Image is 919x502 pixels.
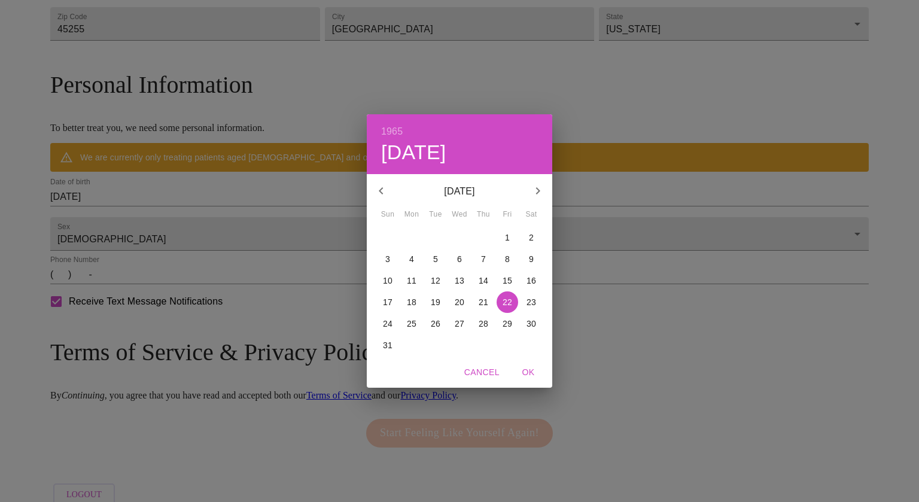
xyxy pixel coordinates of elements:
[455,275,464,287] p: 13
[503,296,512,308] p: 22
[473,209,494,221] span: Thu
[521,248,542,270] button: 9
[497,248,518,270] button: 8
[449,270,470,291] button: 13
[479,296,488,308] p: 21
[459,361,504,384] button: Cancel
[479,275,488,287] p: 14
[497,209,518,221] span: Fri
[497,227,518,248] button: 1
[529,232,534,244] p: 2
[377,248,398,270] button: 3
[401,270,422,291] button: 11
[521,209,542,221] span: Sat
[425,248,446,270] button: 5
[503,318,512,330] p: 29
[383,275,392,287] p: 10
[401,209,422,221] span: Mon
[383,296,392,308] p: 17
[514,365,543,380] span: OK
[381,123,403,140] button: 1965
[425,209,446,221] span: Tue
[497,270,518,291] button: 15
[449,313,470,334] button: 27
[377,334,398,356] button: 31
[431,318,440,330] p: 26
[385,253,390,265] p: 3
[527,275,536,287] p: 16
[481,253,486,265] p: 7
[479,318,488,330] p: 28
[521,313,542,334] button: 30
[521,227,542,248] button: 2
[473,248,494,270] button: 7
[377,270,398,291] button: 10
[473,291,494,313] button: 21
[473,313,494,334] button: 28
[381,140,446,165] button: [DATE]
[455,296,464,308] p: 20
[497,313,518,334] button: 29
[425,270,446,291] button: 12
[431,296,440,308] p: 19
[503,275,512,287] p: 15
[407,296,416,308] p: 18
[395,184,524,199] p: [DATE]
[377,209,398,221] span: Sun
[377,313,398,334] button: 24
[505,253,510,265] p: 8
[383,318,392,330] p: 24
[509,361,547,384] button: OK
[521,270,542,291] button: 16
[464,365,500,380] span: Cancel
[473,270,494,291] button: 14
[457,253,462,265] p: 6
[401,291,422,313] button: 18
[529,253,534,265] p: 9
[409,253,414,265] p: 4
[527,318,536,330] p: 30
[497,291,518,313] button: 22
[505,232,510,244] p: 1
[425,291,446,313] button: 19
[377,291,398,313] button: 17
[431,275,440,287] p: 12
[401,248,422,270] button: 4
[383,339,392,351] p: 31
[401,313,422,334] button: 25
[407,318,416,330] p: 25
[521,291,542,313] button: 23
[407,275,416,287] p: 11
[425,313,446,334] button: 26
[449,248,470,270] button: 6
[433,253,438,265] p: 5
[527,296,536,308] p: 23
[449,209,470,221] span: Wed
[449,291,470,313] button: 20
[455,318,464,330] p: 27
